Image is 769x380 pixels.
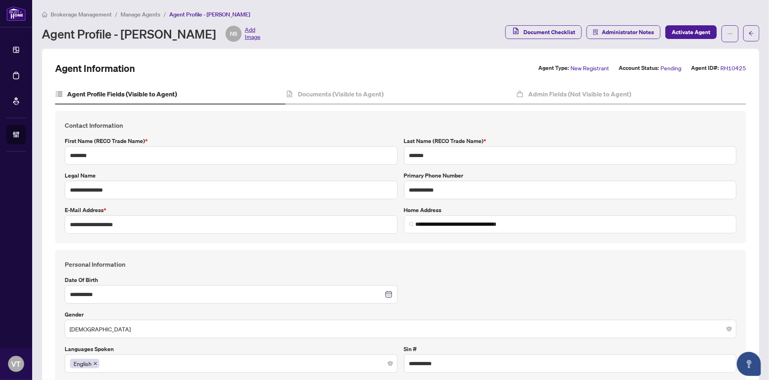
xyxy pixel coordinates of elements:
[65,259,736,269] h4: Personal Information
[665,25,717,39] button: Activate Agent
[245,26,260,42] span: Add Image
[65,121,736,130] h4: Contact Information
[505,25,582,39] button: Document Checklist
[93,362,97,366] span: close
[12,358,21,370] span: VT
[65,276,398,284] label: Date of Birth
[727,327,732,331] span: close-circle
[602,26,654,39] span: Administrator Notes
[164,10,166,19] li: /
[691,63,719,73] label: Agent ID#:
[404,345,737,353] label: Sin #
[409,222,414,227] img: search_icon
[404,206,737,215] label: Home Address
[748,31,754,36] span: arrow-left
[230,29,237,38] span: NS
[169,11,250,18] span: Agent Profile - [PERSON_NAME]
[404,171,737,180] label: Primary Phone Number
[70,359,99,368] span: English
[65,171,398,180] label: Legal Name
[42,26,260,42] div: Agent Profile - [PERSON_NAME]
[67,89,177,99] h4: Agent Profile Fields (Visible to Agent)
[586,25,660,39] button: Administrator Notes
[720,63,746,73] span: RH10425
[404,137,737,145] label: Last Name (RECO Trade Name)
[65,206,398,215] label: E-mail Address
[660,63,681,73] span: Pending
[74,359,92,368] span: English
[298,89,383,99] h4: Documents (Visible to Agent)
[6,6,26,21] img: logo
[65,345,398,353] label: Languages spoken
[528,89,631,99] h4: Admin Fields (Not Visible to Agent)
[538,63,569,73] label: Agent Type:
[619,63,659,73] label: Account Status:
[523,26,575,39] span: Document Checklist
[121,11,160,18] span: Manage Agents
[570,63,609,73] span: New Registrant
[55,62,135,75] h2: Agent Information
[65,137,398,145] label: First Name (RECO Trade Name)
[672,26,710,39] span: Activate Agent
[42,12,47,17] span: home
[727,31,733,37] span: ellipsis
[115,10,117,19] li: /
[51,11,112,18] span: Brokerage Management
[65,310,736,319] label: Gender
[388,361,393,366] span: close-circle
[593,29,599,35] span: solution
[737,352,761,376] button: Open asap
[70,321,732,337] span: Male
